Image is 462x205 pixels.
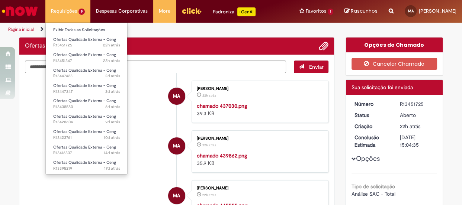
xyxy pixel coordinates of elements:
span: 1 [328,9,333,15]
span: Rascunhos [351,7,378,14]
a: Aberto R13395219 : Ofertas Qualidade Externa - Ceng [46,159,128,172]
a: Exibir Todas as Solicitações [46,26,128,34]
a: Aberto R13447247 : Ofertas Qualidade Externa - Ceng [46,82,128,95]
span: Ofertas Qualidade Externa - Ceng [53,98,116,104]
div: Aberto [400,111,434,119]
span: 2d atrás [105,73,120,79]
span: R13451725 [53,42,120,48]
a: Aberto R13423761 : Ofertas Qualidade Externa - Ceng [46,128,128,141]
span: 22h atrás [400,123,420,130]
button: Adicionar anexos [319,41,328,51]
time: 11/08/2025 10:53:56 [104,166,120,171]
span: 22h atrás [202,93,216,98]
time: 14/08/2025 09:07:30 [104,150,120,156]
div: 39.3 KB [197,102,321,117]
time: 18/08/2025 09:50:08 [104,135,120,140]
span: 17d atrás [104,166,120,171]
span: Ofertas Qualidade Externa - Ceng [53,160,116,165]
span: MA [408,9,414,13]
span: 23h atrás [103,58,120,64]
time: 27/08/2025 10:11:42 [103,58,120,64]
span: R13447247 [53,89,120,95]
span: Favoritos [306,7,326,15]
div: 27/08/2025 11:04:32 [400,123,434,130]
span: 10d atrás [104,135,120,140]
dt: Conclusão Estimada [349,134,395,149]
time: 19/08/2025 13:36:34 [105,119,120,125]
span: Ofertas Qualidade Externa - Ceng [53,68,116,73]
span: 2d atrás [105,89,120,94]
div: 35.9 KB [197,152,321,167]
span: More [159,7,170,15]
p: +GenAi [237,7,256,16]
ul: Trilhas de página [6,23,302,36]
div: R13451725 [400,100,434,108]
a: Rascunhos [344,8,378,15]
span: Enviar [309,64,324,70]
span: Ofertas Qualidade Externa - Ceng [53,83,116,88]
span: R13438580 [53,104,120,110]
time: 26/08/2025 10:27:10 [105,73,120,79]
span: Ofertas Qualidade Externa - Ceng [53,144,116,150]
a: Página inicial [8,26,34,32]
time: 27/08/2025 11:04:33 [103,42,120,48]
span: 9 [78,9,85,15]
a: chamado 439862.png [197,152,247,159]
div: Mikaelly Nunes De Araujo [168,88,185,105]
span: 22h atrás [202,143,216,147]
div: [DATE] 15:04:35 [400,134,434,149]
span: 6d atrás [105,104,120,110]
a: Aberto R13438580 : Ofertas Qualidade Externa - Ceng [46,97,128,111]
dt: Criação [349,123,395,130]
span: Análise SAC - Total [352,191,395,197]
a: chamado 437030.png [197,102,247,109]
a: Aberto R13428604 : Ofertas Qualidade Externa - Ceng [46,113,128,126]
span: Ofertas Qualidade Externa - Ceng [53,114,116,119]
time: 27/08/2025 11:04:32 [400,123,420,130]
button: Cancelar Chamado [352,58,437,70]
a: Aberto R13416337 : Ofertas Qualidade Externa - Ceng [46,143,128,157]
time: 22/08/2025 09:03:55 [105,104,120,110]
a: Aberto R13447423 : Ofertas Qualidade Externa - Ceng [46,66,128,80]
span: 22h atrás [103,42,120,48]
time: 27/08/2025 11:04:11 [202,143,216,147]
a: Aberto R13451347 : Ofertas Qualidade Externa - Ceng [46,51,128,65]
span: R13416337 [53,150,120,156]
div: Opções do Chamado [346,38,443,52]
div: Padroniza [213,7,256,16]
img: click_logo_yellow_360x200.png [182,5,202,16]
div: [PERSON_NAME] [197,136,321,141]
div: Mikaelly Nunes De Araujo [168,187,185,204]
time: 26/08/2025 10:07:33 [105,89,120,94]
span: Requisições [51,7,77,15]
span: [PERSON_NAME] [419,8,456,14]
span: 9d atrás [105,119,120,125]
span: Ofertas Qualidade Externa - Ceng [53,37,116,42]
dt: Número [349,100,395,108]
a: Aberto R13451725 : Ofertas Qualidade Externa - Ceng [46,36,128,49]
textarea: Digite sua mensagem aqui... [25,61,286,73]
img: ServiceNow [1,4,39,19]
h2: Ofertas Qualidade Externa - Ceng Histórico de tíquete [25,43,116,49]
dt: Status [349,111,395,119]
time: 27/08/2025 11:04:19 [202,93,216,98]
span: R13428604 [53,119,120,125]
span: R13423761 [53,135,120,141]
div: Mikaelly Nunes De Araujo [168,137,185,154]
span: 14d atrás [104,150,120,156]
span: Sua solicitação foi enviada [352,84,413,91]
span: Despesas Corporativas [96,7,148,15]
span: R13451347 [53,58,120,64]
b: Tipo de solicitação [352,183,395,190]
div: [PERSON_NAME] [197,186,321,191]
span: R13447423 [53,73,120,79]
time: 27/08/2025 11:04:06 [202,193,216,197]
span: 22h atrás [202,193,216,197]
div: [PERSON_NAME] [197,87,321,91]
span: R13395219 [53,166,120,172]
span: MA [173,137,180,155]
span: Ofertas Qualidade Externa - Ceng [53,129,116,134]
button: Enviar [294,61,328,73]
